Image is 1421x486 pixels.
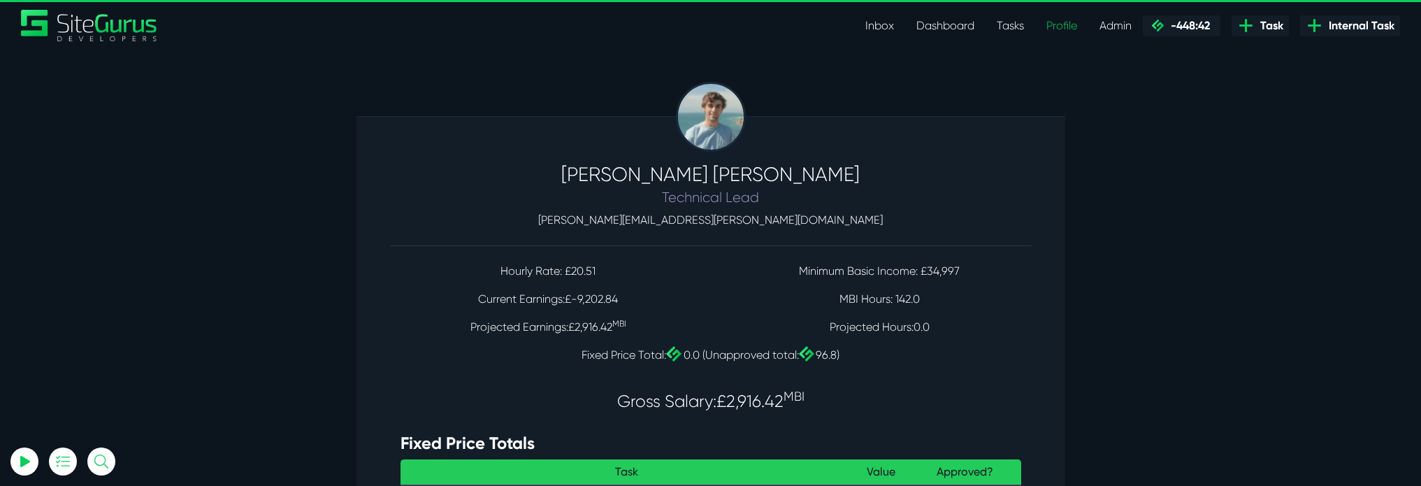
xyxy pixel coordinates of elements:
[561,163,708,186] span: [PERSON_NAME]
[1232,15,1289,36] a: Task
[1165,19,1210,32] span: -448:42
[909,459,1020,485] th: Approved?
[21,10,158,41] a: SiteGurus
[713,163,860,186] span: [PERSON_NAME]
[728,263,1032,280] p: Minimum Basic Income: £34,997
[565,292,618,306] span: £-9,202.84
[728,319,1032,336] p: Projected Hours:
[1255,17,1283,34] span: Task
[612,319,626,329] sup: MBI
[728,291,1032,308] p: MBI Hours: 142.0
[568,320,626,334] span: £2,916.42
[905,12,986,40] a: Dashboard
[1300,15,1400,36] a: Internal Task
[1143,15,1220,36] a: -448:42
[390,212,1032,229] p: [PERSON_NAME][EMAIL_ADDRESS][PERSON_NAME][DOMAIN_NAME]
[854,12,905,40] a: Inbox
[396,319,700,336] p: Projected Earnings:
[390,190,1032,206] h5: Technical Lead
[401,459,853,485] th: Task
[396,263,700,280] p: Hourly Rate: £20.51
[21,10,158,41] img: Sitegurus Logo
[1088,12,1143,40] a: Admin
[396,291,700,308] p: Current Earnings:
[401,434,1021,454] h4: Fixed Price Totals
[784,389,805,403] sup: MBI
[716,392,805,411] span: £2,916.42
[390,347,1032,364] p: Fixed Price Total: 0.0 (Unapproved total: 96.8)
[1035,12,1088,40] a: Profile
[914,320,930,334] span: 0.0
[390,392,1032,412] h4: Gross Salary:
[853,459,909,485] th: Value
[1323,17,1394,34] span: Internal Task
[986,12,1035,40] a: Tasks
